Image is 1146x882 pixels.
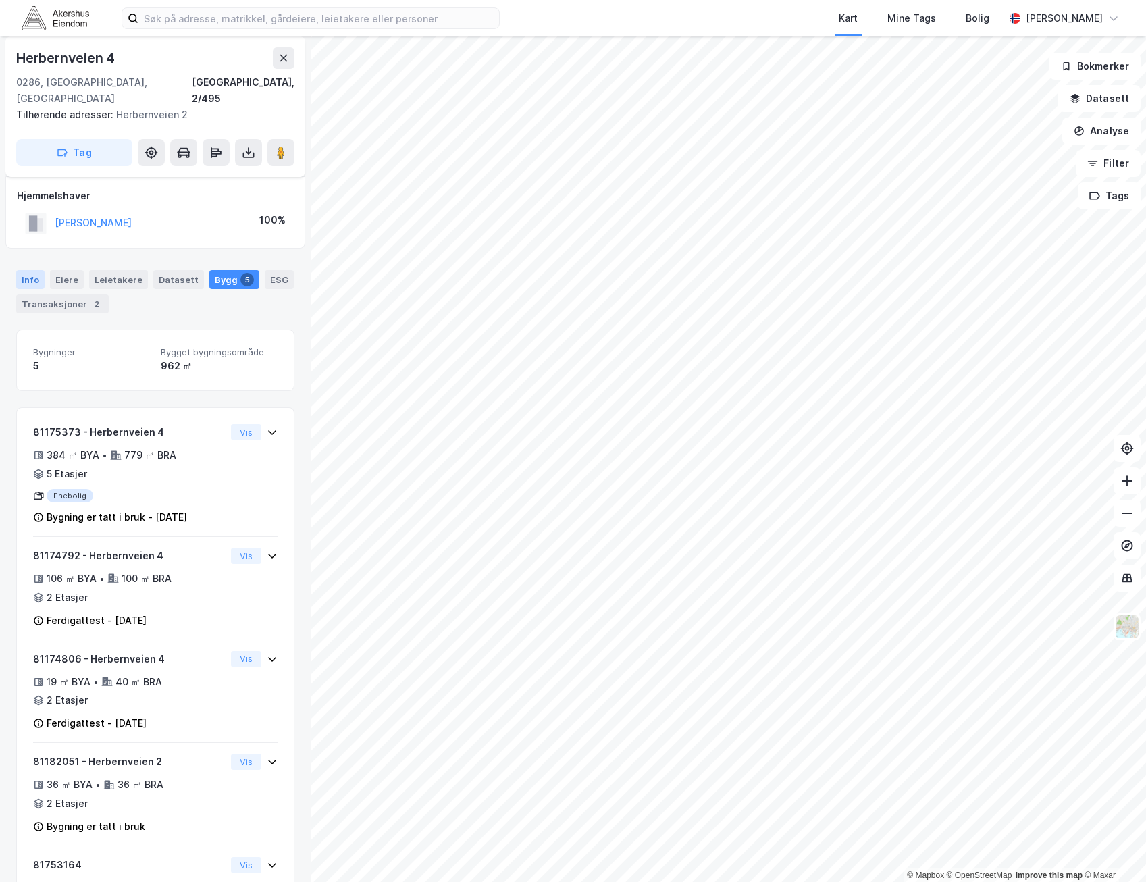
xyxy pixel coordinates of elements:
[47,613,147,629] div: Ferdigattest - [DATE]
[839,10,858,26] div: Kart
[209,270,259,289] div: Bygg
[153,270,204,289] div: Datasett
[118,777,163,793] div: 36 ㎡ BRA
[47,692,88,708] div: 2 Etasjer
[122,571,172,587] div: 100 ㎡ BRA
[102,450,107,461] div: •
[93,677,99,688] div: •
[47,819,145,835] div: Bygning er tatt i bruk
[1076,150,1141,177] button: Filter
[240,273,254,286] div: 5
[50,270,84,289] div: Eiere
[33,346,150,358] span: Bygninger
[17,188,294,204] div: Hjemmelshaver
[231,548,261,564] button: Vis
[16,109,116,120] span: Tilhørende adresser:
[192,74,294,107] div: [GEOGRAPHIC_DATA], 2/495
[231,651,261,667] button: Vis
[90,297,103,311] div: 2
[16,294,109,313] div: Transaksjoner
[124,447,176,463] div: 779 ㎡ BRA
[231,424,261,440] button: Vis
[1078,817,1146,882] iframe: Chat Widget
[265,270,294,289] div: ESG
[907,871,944,880] a: Mapbox
[966,10,989,26] div: Bolig
[1016,871,1083,880] a: Improve this map
[1049,53,1141,80] button: Bokmerker
[16,47,118,69] div: Herbernveien 4
[1058,85,1141,112] button: Datasett
[47,796,88,812] div: 2 Etasjer
[47,674,90,690] div: 19 ㎡ BYA
[1078,182,1141,209] button: Tags
[33,857,226,873] div: 81753164
[947,871,1012,880] a: OpenStreetMap
[33,358,150,374] div: 5
[231,857,261,873] button: Vis
[89,270,148,289] div: Leietakere
[47,777,93,793] div: 36 ㎡ BYA
[16,74,192,107] div: 0286, [GEOGRAPHIC_DATA], [GEOGRAPHIC_DATA]
[33,754,226,770] div: 81182051 - Herbernveien 2
[16,107,284,123] div: Herbernveien 2
[47,571,97,587] div: 106 ㎡ BYA
[115,674,162,690] div: 40 ㎡ BRA
[47,509,187,525] div: Bygning er tatt i bruk - [DATE]
[22,6,89,30] img: akershus-eiendom-logo.9091f326c980b4bce74ccdd9f866810c.svg
[1062,118,1141,145] button: Analyse
[47,590,88,606] div: 2 Etasjer
[16,139,132,166] button: Tag
[1078,817,1146,882] div: Kontrollprogram for chat
[161,358,278,374] div: 962 ㎡
[95,779,101,790] div: •
[1114,614,1140,640] img: Z
[99,573,105,584] div: •
[887,10,936,26] div: Mine Tags
[47,447,99,463] div: 384 ㎡ BYA
[16,270,45,289] div: Info
[259,212,286,228] div: 100%
[47,715,147,731] div: Ferdigattest - [DATE]
[1026,10,1103,26] div: [PERSON_NAME]
[138,8,499,28] input: Søk på adresse, matrikkel, gårdeiere, leietakere eller personer
[33,424,226,440] div: 81175373 - Herbernveien 4
[33,548,226,564] div: 81174792 - Herbernveien 4
[231,754,261,770] button: Vis
[47,466,87,482] div: 5 Etasjer
[33,651,226,667] div: 81174806 - Herbernveien 4
[161,346,278,358] span: Bygget bygningsområde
